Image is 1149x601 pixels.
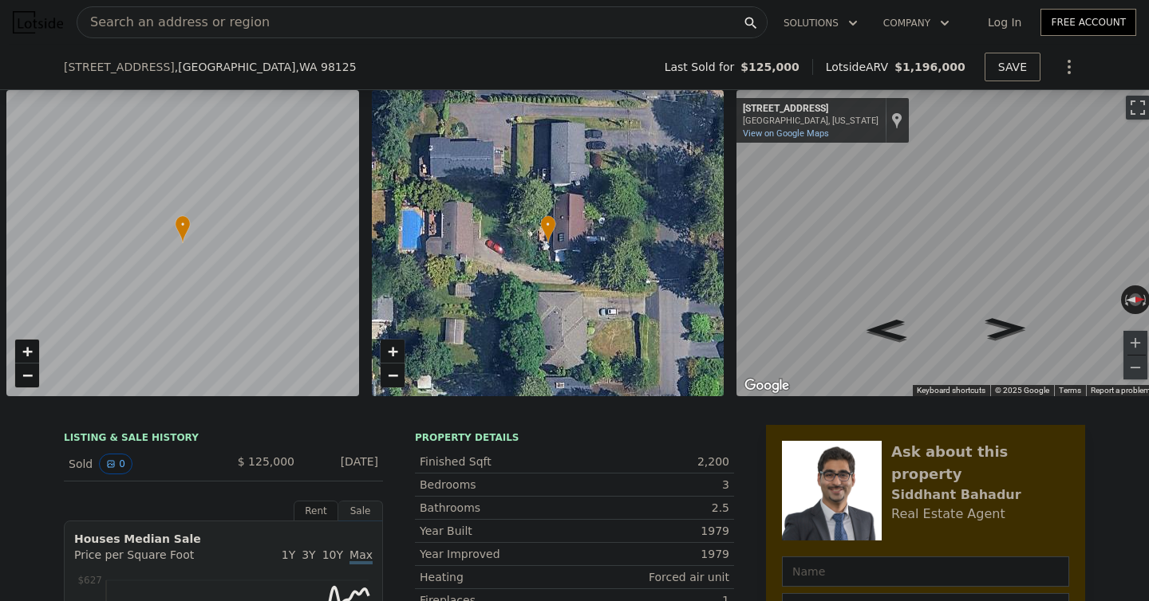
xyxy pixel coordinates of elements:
[238,455,294,468] span: $ 125,000
[387,365,397,385] span: −
[15,363,39,387] a: Zoom out
[64,431,383,447] div: LISTING & SALE HISTORY
[1123,355,1147,379] button: Zoom out
[420,569,574,585] div: Heating
[894,61,965,73] span: $1,196,000
[740,375,793,396] img: Google
[1121,285,1130,314] button: Rotate counterclockwise
[1123,331,1147,355] button: Zoom in
[848,314,925,345] path: Go South, 19th Ave NE
[826,59,894,75] span: Lotside ARV
[69,454,211,474] div: Sold
[771,9,871,37] button: Solutions
[665,59,741,75] span: Last Sold for
[743,116,879,126] div: [GEOGRAPHIC_DATA], [US_STATE]
[381,340,405,363] a: Zoom in
[420,477,574,493] div: Bedrooms
[540,215,556,243] div: •
[294,501,338,521] div: Rent
[74,531,373,547] div: Houses Median Sale
[175,215,191,243] div: •
[13,11,63,33] img: Lotside
[22,341,33,361] span: +
[574,500,729,516] div: 2.5
[99,454,132,474] button: View historical data
[420,454,574,469] div: Finished Sqft
[574,477,729,493] div: 3
[322,548,343,561] span: 10Y
[1040,9,1136,36] a: Free Account
[891,505,1005,524] div: Real Estate Agent
[1059,386,1081,395] a: Terms (opens in new tab)
[420,500,574,516] div: Bathrooms
[302,548,315,561] span: 3Y
[387,341,397,361] span: +
[574,523,729,539] div: 1979
[574,454,729,469] div: 2,200
[574,546,729,562] div: 1979
[782,556,1069,587] input: Name
[740,375,793,396] a: Open this area in Google Maps (opens a new window)
[1053,51,1085,83] button: Show Options
[968,312,1044,344] path: Go North, 19th Ave NE
[338,501,383,521] div: Sale
[871,9,962,37] button: Company
[22,365,33,385] span: −
[415,431,734,444] div: Property details
[969,14,1040,30] a: Log In
[64,59,175,75] span: [STREET_ADDRESS]
[307,454,378,474] div: [DATE]
[743,103,879,116] div: [STREET_ADDRESS]
[381,363,405,387] a: Zoom out
[917,385,985,396] button: Keyboard shortcuts
[77,575,102,586] tspan: $627
[175,59,357,75] span: , [GEOGRAPHIC_DATA]
[295,61,356,73] span: , WA 98125
[420,523,574,539] div: Year Built
[420,546,574,562] div: Year Improved
[985,53,1040,81] button: SAVE
[891,485,1021,505] div: Siddhant Bahadur
[77,13,270,32] span: Search an address or region
[15,340,39,363] a: Zoom in
[891,441,1069,485] div: Ask about this property
[743,128,829,139] a: View on Google Maps
[995,386,1049,395] span: © 2025 Google
[891,112,902,129] a: Show location on map
[282,548,295,561] span: 1Y
[349,548,373,564] span: Max
[175,218,191,232] span: •
[74,547,223,572] div: Price per Square Foot
[574,569,729,585] div: Forced air unit
[740,59,800,75] span: $125,000
[540,218,556,232] span: •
